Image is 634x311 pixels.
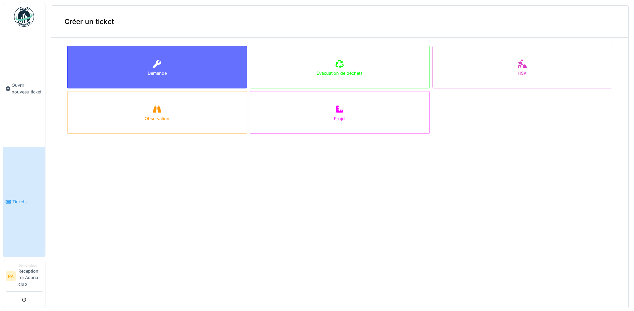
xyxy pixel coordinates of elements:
[518,70,527,76] div: HSK
[3,147,45,257] a: Tickets
[12,199,42,205] span: Tickets
[12,82,42,95] span: Ouvrir nouveau ticket
[145,115,169,122] div: Observation
[6,271,16,281] li: RA
[18,263,42,268] div: Demandeur
[6,263,42,292] a: RA DemandeurReception rdi Aspria club
[148,70,167,76] div: Demande
[14,7,34,27] img: Badge_color-CXgf-gQk.svg
[316,70,363,76] div: Évacuation de déchets
[18,263,42,290] li: Reception rdi Aspria club
[334,115,346,122] div: Projet
[3,30,45,147] a: Ouvrir nouveau ticket
[51,6,628,38] div: Créer un ticket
